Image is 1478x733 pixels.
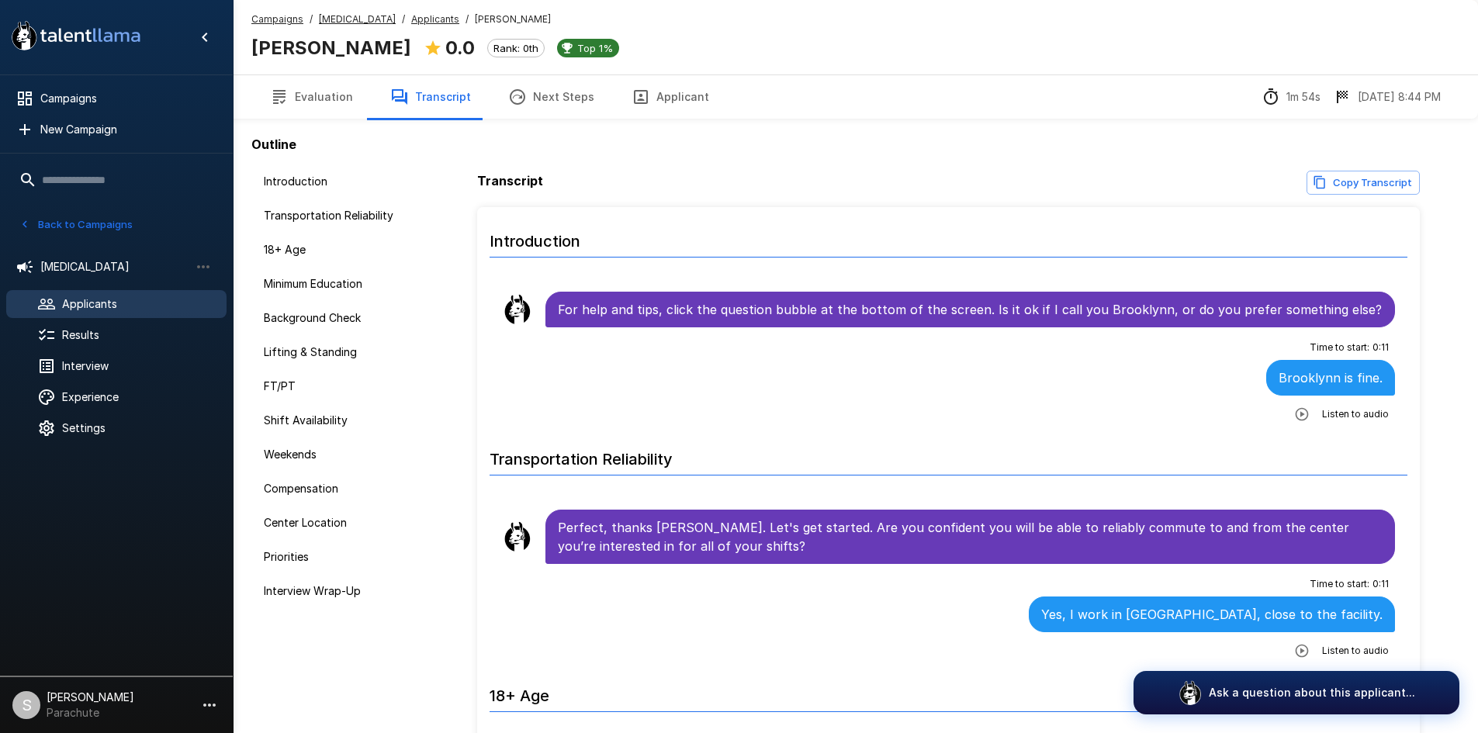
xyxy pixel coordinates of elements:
[1372,576,1389,592] span: 0 : 11
[251,168,431,195] div: Introduction
[1041,605,1383,624] p: Yes, I work in [GEOGRAPHIC_DATA], close to the facility.
[490,216,1408,258] h6: Introduction
[251,36,411,59] b: [PERSON_NAME]
[490,434,1408,475] h6: Transportation Reliability
[251,543,431,571] div: Priorities
[558,300,1383,319] p: For help and tips, click the question bubble at the bottom of the screen. Is it ok if I call you ...
[264,174,419,189] span: Introduction
[1358,89,1441,105] p: [DATE] 8:44 PM
[1286,89,1321,105] p: 1m 54s
[264,447,419,462] span: Weekends
[1307,171,1420,195] button: Copy transcript
[251,372,431,400] div: FT/PT
[264,344,419,360] span: Lifting & Standing
[477,173,543,188] b: Transcript
[502,521,533,552] img: llama_clean.png
[264,583,419,599] span: Interview Wrap-Up
[1322,406,1389,422] span: Listen to audio
[445,36,475,59] b: 0.0
[264,208,419,223] span: Transportation Reliability
[372,75,490,119] button: Transcript
[264,242,419,258] span: 18+ Age
[264,379,419,394] span: FT/PT
[264,549,419,565] span: Priorities
[1310,340,1369,355] span: Time to start :
[251,509,431,537] div: Center Location
[1134,671,1459,714] button: Ask a question about this applicant...
[251,577,431,605] div: Interview Wrap-Up
[251,202,431,230] div: Transportation Reliability
[1279,368,1383,387] p: Brooklynn is fine.
[264,413,419,428] span: Shift Availability
[502,294,533,325] img: llama_clean.png
[251,475,431,503] div: Compensation
[488,42,544,54] span: Rank: 0th
[571,42,619,54] span: Top 1%
[558,518,1383,555] p: Perfect, thanks [PERSON_NAME]. Let's get started. Are you confident you will be able to reliably ...
[264,310,419,326] span: Background Check
[1333,88,1441,106] div: The date and time when the interview was completed
[251,75,372,119] button: Evaluation
[251,304,431,332] div: Background Check
[251,236,431,264] div: 18+ Age
[251,270,431,298] div: Minimum Education
[1178,680,1203,705] img: logo_glasses@2x.png
[1262,88,1321,106] div: The time between starting and completing the interview
[1322,643,1389,659] span: Listen to audio
[490,671,1408,712] h6: 18+ Age
[264,276,419,292] span: Minimum Education
[251,441,431,468] div: Weekends
[1372,340,1389,355] span: 0 : 11
[1310,576,1369,592] span: Time to start :
[613,75,728,119] button: Applicant
[264,515,419,531] span: Center Location
[251,406,431,434] div: Shift Availability
[1209,685,1415,700] p: Ask a question about this applicant...
[264,481,419,496] span: Compensation
[251,338,431,366] div: Lifting & Standing
[490,75,613,119] button: Next Steps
